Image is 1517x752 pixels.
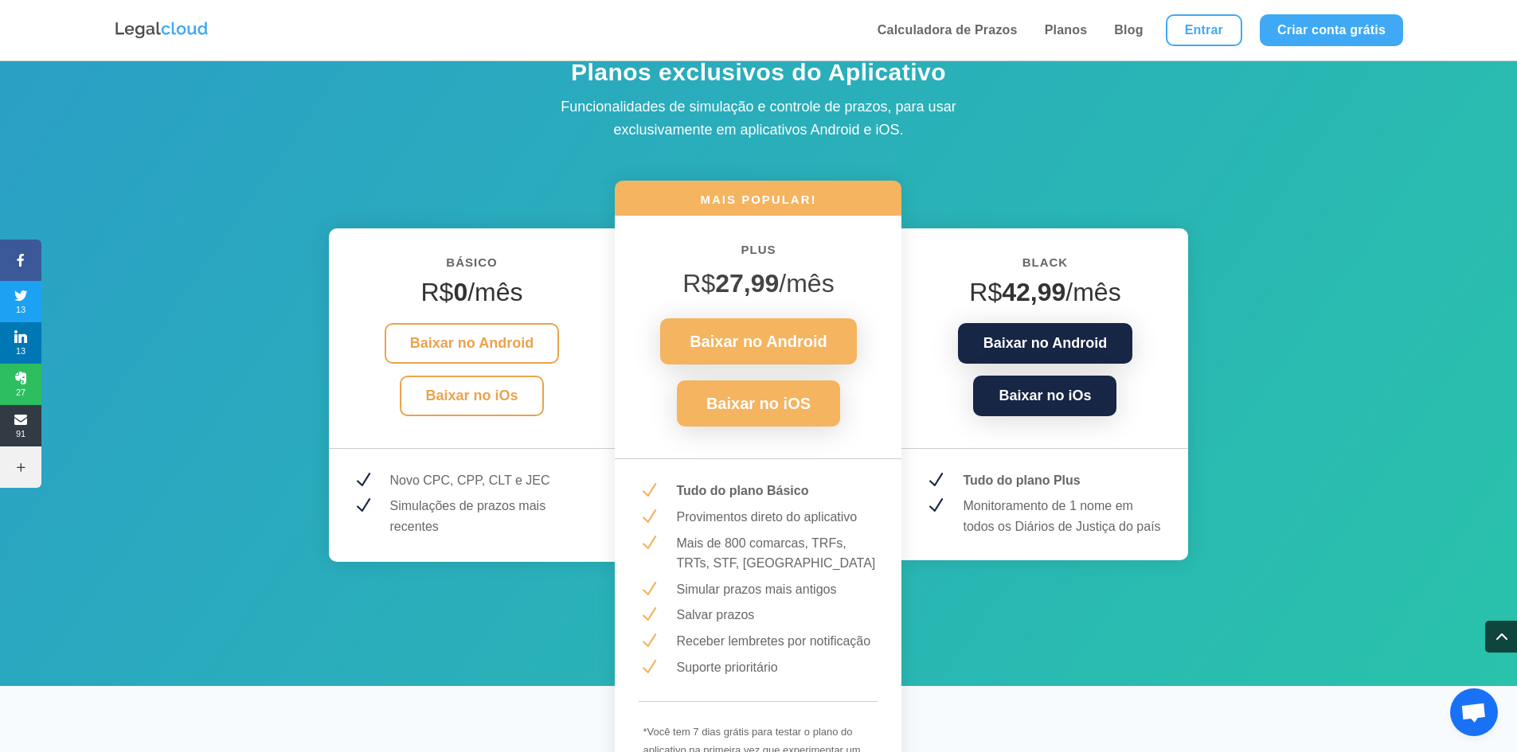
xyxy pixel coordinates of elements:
[682,269,834,298] span: R$ /mês
[390,496,592,536] p: Simulações de prazos mais recentes
[925,496,945,516] span: N
[963,496,1164,536] p: Monitoramento de 1 nome em todos os Diários de Justiça do país
[677,380,840,427] a: Baixar no iOS
[660,318,857,364] a: Baixar no Android
[639,533,659,553] span: N
[925,277,1164,315] h4: R$ /mês
[480,56,1038,95] h4: Planos exclusivos do Aplicativo
[385,323,559,364] a: Baixar no Android
[1166,14,1242,46] a: Entrar
[1260,14,1403,46] a: Criar conta grátis
[353,277,592,315] h4: R$ /mês
[114,20,209,41] img: Logo da Legalcloud
[615,191,901,216] h6: MAIS POPULAR!
[639,605,659,625] span: N
[676,484,808,497] strong: Tudo do plano Básico
[925,470,945,490] span: N
[676,605,878,625] p: Salvar prazos
[353,496,373,516] span: N
[353,252,592,281] h6: BÁSICO
[353,470,373,490] span: N
[639,631,659,651] span: N
[676,533,878,574] p: Mais de 800 comarcas, TRFs, TRTs, STF, [GEOGRAPHIC_DATA]
[1002,278,1065,306] strong: 42,99
[453,278,467,306] strong: 0
[963,473,1080,487] strong: Tudo do plano Plus
[715,269,779,298] strong: 27,99
[676,657,878,678] p: Suporte prioritário
[400,376,543,416] a: Baixar no iOs
[639,507,659,527] span: N
[973,376,1116,416] a: Baixar no iOs
[958,323,1132,364] a: Baixar no Android
[639,240,878,268] h6: PLUS
[520,95,998,142] p: Funcionalidades de simulação e controle de prazos, para usar exclusivamente em aplicativos Androi...
[639,579,659,599] span: N
[1450,688,1498,736] a: Bate-papo aberto
[676,631,878,652] p: Receber lembretes por notificação
[639,657,659,677] span: N
[925,252,1164,281] h6: Black
[639,481,659,501] span: N
[676,579,878,600] p: Simular prazos mais antigos
[390,470,592,491] p: Novo CPC, CPP, CLT e JEC
[676,507,878,528] p: Provimentos direto do aplicativo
